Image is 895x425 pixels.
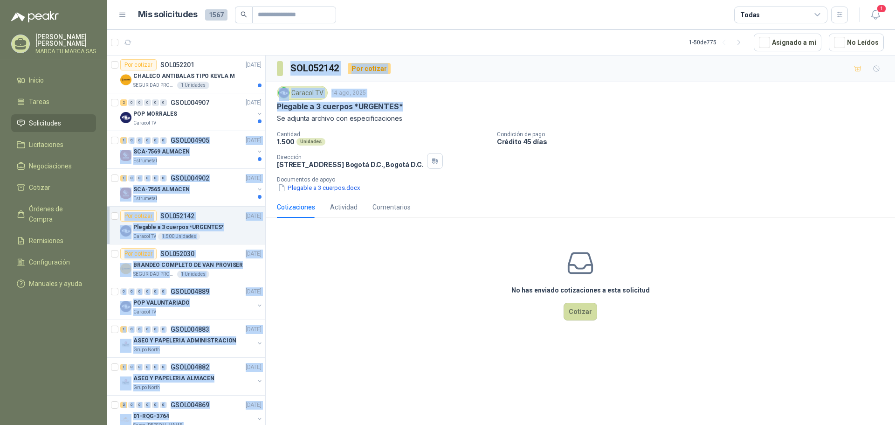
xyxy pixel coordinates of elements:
[152,364,159,370] div: 0
[11,93,96,111] a: Tareas
[120,286,263,316] a: 0 0 0 0 0 0 GSOL004889[DATE] Company LogoPOP VALUNTARIADOCaracol TV
[133,346,160,354] p: Grupo North
[246,98,262,107] p: [DATE]
[29,97,49,107] span: Tareas
[160,62,194,68] p: SOL052201
[120,74,131,85] img: Company Logo
[246,136,262,145] p: [DATE]
[331,89,366,98] p: 14 ago, 2025
[128,288,135,295] div: 0
[35,34,96,47] p: [PERSON_NAME] [PERSON_NAME]
[120,173,263,202] a: 1 0 0 0 0 0 GSOL004902[DATE] Company LogoSCA-7565 ALMACENEstrumetal
[133,261,243,270] p: BRANDEO COMPLETO DE VAN PROVISER
[138,8,198,21] h1: Mis solicitudes
[29,139,63,150] span: Licitaciones
[144,364,151,370] div: 0
[689,35,746,50] div: 1 - 50 de 775
[128,402,135,408] div: 0
[120,402,127,408] div: 2
[133,119,156,127] p: Caracol TV
[277,183,361,193] button: Plegable a 3 cuerpos.docx
[160,402,167,408] div: 0
[177,271,209,278] div: 1 Unidades
[120,324,263,354] a: 1 0 0 0 0 0 GSOL004883[DATE] Company LogoASEO Y PAPELERIA ADMINISTRACIONGrupo North
[120,248,157,259] div: Por cotizar
[136,99,143,106] div: 0
[160,175,167,181] div: 0
[120,210,157,222] div: Por cotizar
[497,131,891,138] p: Condición de pago
[246,174,262,183] p: [DATE]
[160,364,167,370] div: 0
[133,308,156,316] p: Caracol TV
[158,233,200,240] div: 1.500 Unidades
[29,182,50,193] span: Cotizar
[160,99,167,106] div: 0
[144,288,151,295] div: 0
[152,137,159,144] div: 0
[279,88,289,98] img: Company Logo
[348,63,391,74] div: Por cotizar
[107,56,265,93] a: Por cotizarSOL052201[DATE] Company LogoCHALECO ANTIBALAS TIPO KEVLA MSEGURIDAD PROVISER LTDA1 Uni...
[128,99,135,106] div: 0
[133,299,190,307] p: POP VALUNTARIADO
[133,223,224,232] p: Plegable a 3 cuerpos *URGENTES*
[277,131,489,138] p: Cantidad
[205,9,227,21] span: 1567
[120,99,127,106] div: 2
[136,288,143,295] div: 0
[133,195,157,202] p: Estrumetal
[241,11,247,18] span: search
[277,202,315,212] div: Cotizaciones
[246,287,262,296] p: [DATE]
[171,288,209,295] p: GSOL004889
[277,176,891,183] p: Documentos de apoyo
[160,326,167,333] div: 0
[29,204,87,224] span: Órdenes de Compra
[497,138,891,146] p: Crédito 45 días
[29,75,44,85] span: Inicio
[120,59,157,70] div: Por cotizar
[246,325,262,334] p: [DATE]
[107,244,265,282] a: Por cotizarSOL052030[DATE] Company LogoBRANDEO COMPLETO DE VAN PROVISERSEGURIDAD PROVISER LTDA1 U...
[11,232,96,250] a: Remisiones
[133,374,214,383] p: ASEO Y PAPELERIA ALMACEN
[152,402,159,408] div: 0
[171,137,209,144] p: GSOL004905
[171,326,209,333] p: GSOL004883
[136,364,143,370] div: 0
[246,401,262,410] p: [DATE]
[754,34,821,51] button: Asignado a mi
[128,364,135,370] div: 0
[128,137,135,144] div: 0
[136,137,143,144] div: 0
[564,303,597,320] button: Cotizar
[277,154,423,160] p: Dirección
[120,225,131,237] img: Company Logo
[133,82,175,89] p: SEGURIDAD PROVISER LTDA
[246,212,262,221] p: [DATE]
[11,11,59,22] img: Logo peakr
[144,99,151,106] div: 0
[136,326,143,333] div: 0
[277,113,884,124] p: Se adjunta archivo con especificaciones
[867,7,884,23] button: 1
[120,288,127,295] div: 0
[120,301,131,312] img: Company Logo
[133,157,157,165] p: Estrumetal
[29,236,63,246] span: Remisiones
[120,150,131,161] img: Company Logo
[160,288,167,295] div: 0
[133,110,177,118] p: POP MORRALES
[133,271,175,278] p: SEGURIDAD PROVISER LTDA
[29,279,82,289] span: Manuales y ayuda
[133,412,169,421] p: 01-RQG-3764
[120,97,263,127] a: 2 0 0 0 0 0 GSOL004907[DATE] Company LogoPOP MORRALESCaracol TV
[160,213,194,219] p: SOL052142
[133,147,190,156] p: SCA-7569 ALMACEN
[120,376,131,388] img: Company Logo
[152,326,159,333] div: 0
[144,137,151,144] div: 0
[144,326,151,333] div: 0
[133,336,236,345] p: ASEO Y PAPELERIA ADMINISTRACION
